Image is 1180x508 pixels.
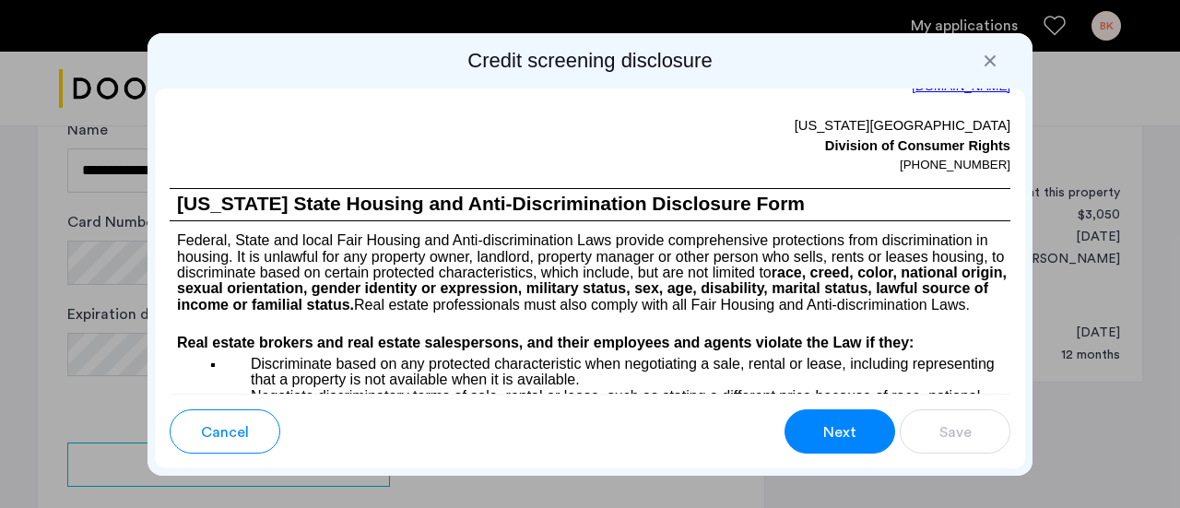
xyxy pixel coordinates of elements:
p: Negotiate discriminatory terms of sale, rental or lease, such as stating a different price becaus... [225,388,1010,420]
p: Division of Consumer Rights [590,136,1010,156]
button: button [170,409,280,454]
button: button [900,409,1010,454]
button: button [785,409,895,454]
h4: Real estate brokers and real estate salespersons, and their employees and agents violate the Law ... [170,332,1010,354]
p: [US_STATE][GEOGRAPHIC_DATA] [590,115,1010,136]
p: Discriminate based on any protected characteristic when negotiating a sale, rental or lease, incl... [225,354,1010,387]
b: race, creed, color, national origin, sexual orientation, gender identity or expression, military ... [177,265,1007,313]
p: Federal, State and local Fair Housing and Anti-discrimination Laws provide comprehensive protecti... [170,221,1010,313]
span: Cancel [201,421,249,443]
p: [PHONE_NUMBER] [590,156,1010,174]
span: Save [939,421,972,443]
span: Next [823,421,856,443]
h2: Credit screening disclosure [155,48,1025,74]
h1: [US_STATE] State Housing and Anti-Discrimination Disclosure Form [170,189,1010,220]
